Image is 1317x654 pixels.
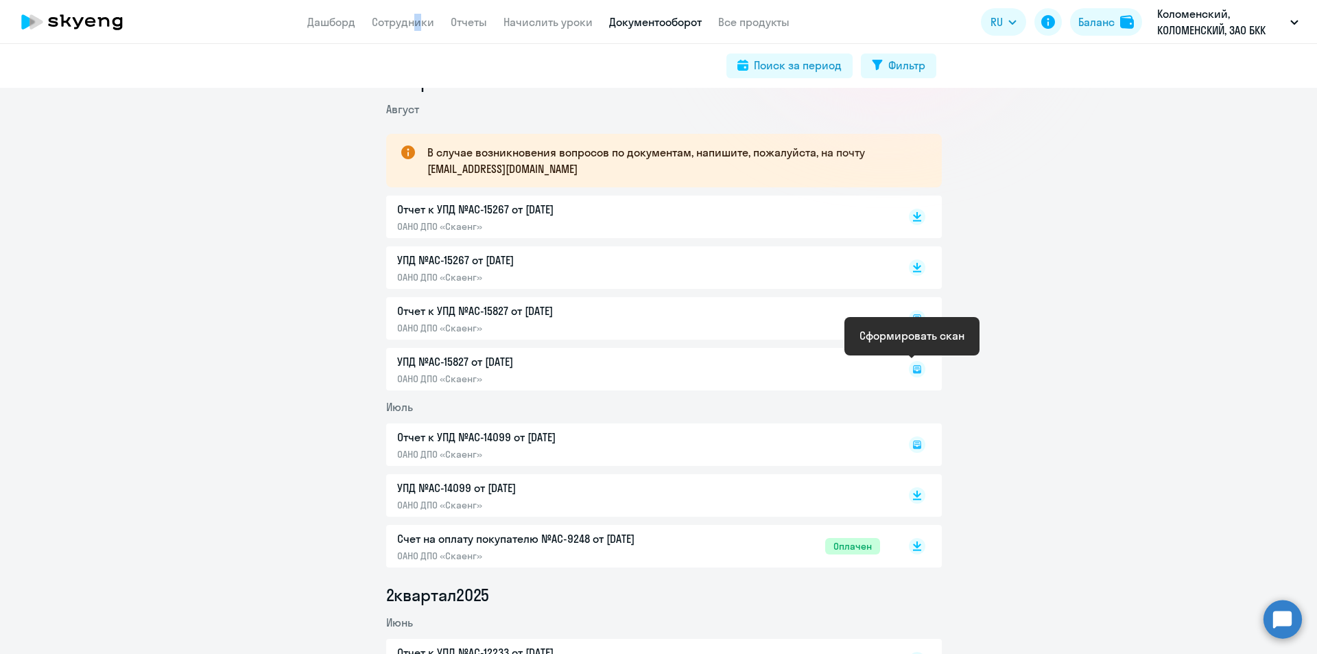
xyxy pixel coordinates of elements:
[307,15,355,29] a: Дашборд
[859,327,964,344] div: Сформировать скан
[397,499,685,511] p: ОАНО ДПО «Скаенг»
[397,550,685,562] p: ОАНО ДПО «Скаенг»
[397,220,685,233] p: ОАНО ДПО «Скаенг»
[397,201,880,233] a: Отчет к УПД №AC-15267 от [DATE]ОАНО ДПО «Скаенг»
[1157,5,1285,38] p: Коломенский, КОЛОМЕНСКИЙ, ЗАО БКК
[386,102,419,116] span: Август
[386,616,413,629] span: Июнь
[1120,15,1134,29] img: balance
[397,530,685,547] p: Счет на оплату покупателю №AC-9248 от [DATE]
[754,57,842,73] div: Поиск за период
[372,15,434,29] a: Сотрудники
[609,15,702,29] a: Документооборот
[990,14,1003,30] span: RU
[397,480,685,496] p: УПД №AC-14099 от [DATE]
[386,584,942,606] li: 2 квартал 2025
[825,538,880,554] span: Оплачен
[503,15,593,29] a: Начислить уроки
[1150,5,1305,38] button: Коломенский, КОЛОМЕНСКИЙ, ЗАО БКК
[981,8,1026,36] button: RU
[397,530,880,562] a: Счет на оплату покупателю №AC-9248 от [DATE]ОАНО ДПО «Скаенг»Оплачен
[1078,14,1115,30] div: Баланс
[451,15,487,29] a: Отчеты
[397,480,880,511] a: УПД №AC-14099 от [DATE]ОАНО ДПО «Скаенг»
[397,252,685,268] p: УПД №AC-15267 от [DATE]
[718,15,790,29] a: Все продукты
[1070,8,1142,36] button: Балансbalance
[861,54,936,78] button: Фильтр
[397,252,880,283] a: УПД №AC-15267 от [DATE]ОАНО ДПО «Скаенг»
[386,400,413,414] span: Июль
[397,201,685,218] p: Отчет к УПД №AC-15267 от [DATE]
[427,144,917,177] p: В случае возникновения вопросов по документам, напишите, пожалуйста, на почту [EMAIL_ADDRESS][DOM...
[726,54,853,78] button: Поиск за период
[397,271,685,283] p: ОАНО ДПО «Скаенг»
[888,57,925,73] div: Фильтр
